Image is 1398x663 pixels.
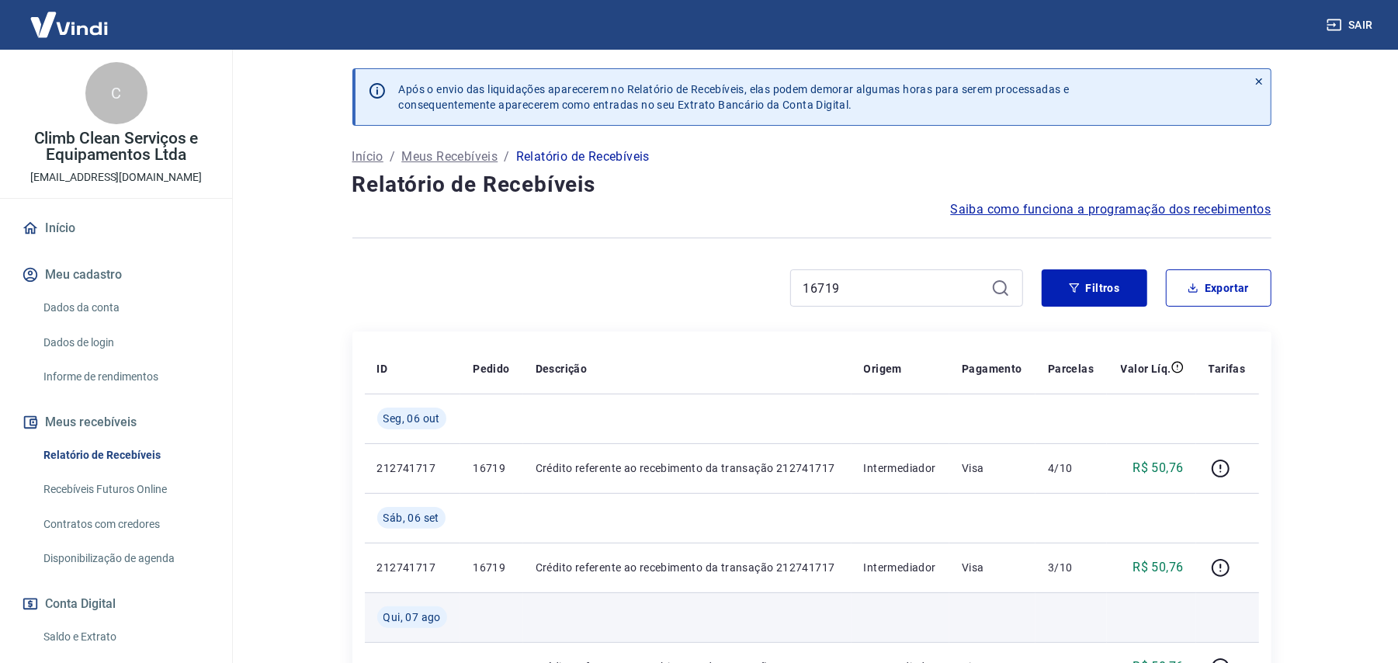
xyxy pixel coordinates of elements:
button: Sair [1323,11,1379,40]
p: 16719 [473,460,510,476]
p: Após o envio das liquidações aparecerem no Relatório de Recebíveis, elas podem demorar algumas ho... [399,82,1070,113]
h4: Relatório de Recebíveis [352,169,1271,200]
p: Intermediador [864,560,938,575]
p: / [390,148,395,166]
button: Meu cadastro [19,258,213,292]
p: R$ 50,76 [1133,558,1183,577]
p: Descrição [536,361,588,377]
p: Intermediador [864,460,938,476]
a: Início [352,148,383,166]
p: / [504,148,509,166]
p: Climb Clean Serviços e Equipamentos Ltda [12,130,220,163]
a: Saldo e Extrato [37,621,213,653]
img: Vindi [19,1,120,48]
a: Relatório de Recebíveis [37,439,213,471]
p: ID [377,361,388,377]
p: [EMAIL_ADDRESS][DOMAIN_NAME] [30,169,202,186]
p: R$ 50,76 [1133,459,1183,477]
span: Qui, 07 ago [383,609,441,625]
span: Seg, 06 out [383,411,440,426]
p: Crédito referente ao recebimento da transação 212741717 [536,460,839,476]
a: Disponibilização de agenda [37,543,213,574]
p: 212741717 [377,560,449,575]
input: Busque pelo número do pedido [803,276,985,300]
p: Tarifas [1209,361,1246,377]
p: Pagamento [962,361,1022,377]
div: C [85,62,147,124]
p: Valor Líq. [1121,361,1171,377]
p: Origem [864,361,902,377]
p: Pedido [473,361,509,377]
a: Dados da conta [37,292,213,324]
p: 4/10 [1048,460,1094,476]
button: Filtros [1042,269,1147,307]
p: Visa [962,460,1023,476]
button: Conta Digital [19,587,213,621]
span: Sáb, 06 set [383,510,439,526]
p: 16719 [473,560,510,575]
a: Meus Recebíveis [401,148,498,166]
p: Parcelas [1048,361,1094,377]
a: Contratos com credores [37,509,213,540]
a: Informe de rendimentos [37,361,213,393]
p: Visa [962,560,1023,575]
button: Meus recebíveis [19,405,213,439]
p: Relatório de Recebíveis [516,148,650,166]
a: Dados de login [37,327,213,359]
a: Saiba como funciona a programação dos recebimentos [951,200,1271,219]
a: Início [19,211,213,245]
p: Crédito referente ao recebimento da transação 212741717 [536,560,839,575]
button: Exportar [1166,269,1271,307]
a: Recebíveis Futuros Online [37,474,213,505]
p: 212741717 [377,460,449,476]
p: 3/10 [1048,560,1094,575]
